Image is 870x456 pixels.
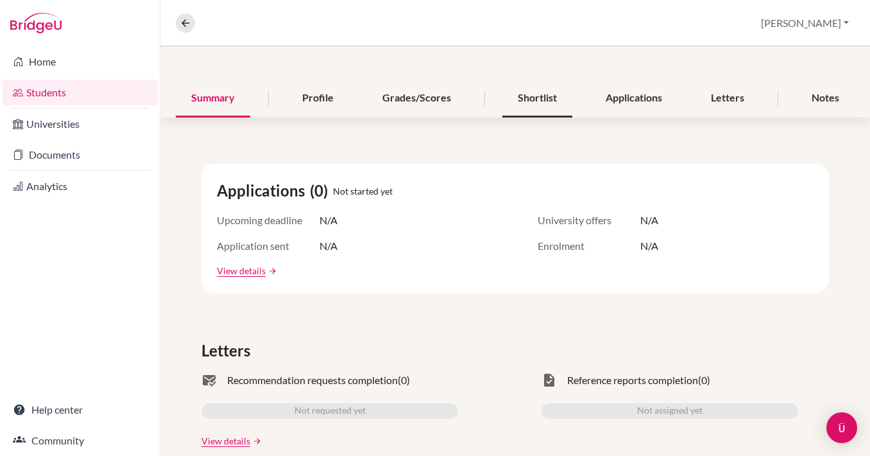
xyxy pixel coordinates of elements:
span: Enrolment [538,238,640,254]
span: N/A [320,213,337,228]
span: mark_email_read [201,373,217,388]
div: Summary [176,80,250,118]
a: arrow_forward [266,267,277,276]
span: Application sent [217,238,320,254]
span: (0) [398,373,410,388]
div: Shortlist [502,80,572,118]
a: Community [3,428,157,453]
img: Bridge-U [10,13,62,33]
a: Help center [3,397,157,423]
a: View details [201,434,250,448]
span: (0) [698,373,710,388]
span: Not started yet [333,184,393,198]
a: Analytics [3,173,157,199]
span: N/A [640,238,658,254]
span: Not requested yet [294,403,366,419]
div: Grades/Scores [367,80,466,118]
span: Letters [201,339,255,362]
span: N/A [640,213,658,228]
a: Home [3,49,157,75]
a: Universities [3,111,157,137]
div: Open Intercom Messenger [826,412,857,443]
a: View details [217,264,266,277]
a: Documents [3,142,157,168]
span: Upcoming deadline [217,213,320,228]
span: (0) [310,179,333,202]
a: arrow_forward [250,437,262,446]
span: Reference reports completion [567,373,698,388]
a: Students [3,80,157,105]
div: Applications [590,80,678,118]
button: [PERSON_NAME] [755,11,855,35]
span: University offers [538,213,640,228]
span: Recommendation requests completion [227,373,398,388]
span: Not assigned yet [637,403,703,419]
span: N/A [320,238,337,254]
span: Applications [217,179,310,202]
div: Notes [796,80,855,118]
div: Letters [695,80,760,118]
div: Profile [287,80,349,118]
span: task [542,373,557,388]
